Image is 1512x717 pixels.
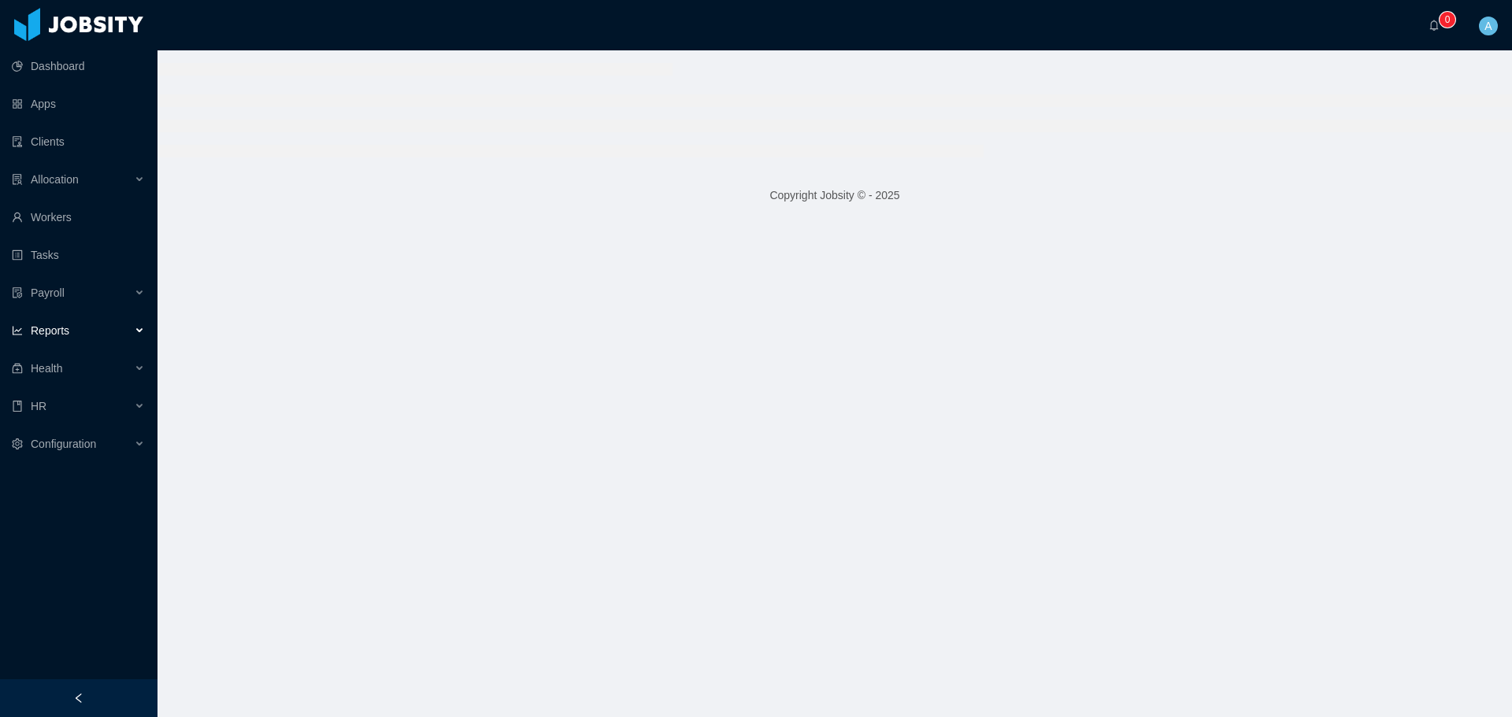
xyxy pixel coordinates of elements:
a: icon: userWorkers [12,201,145,233]
span: Reports [31,324,69,337]
span: HR [31,400,46,412]
i: icon: medicine-box [12,363,23,374]
span: A [1484,17,1492,35]
i: icon: setting [12,438,23,449]
span: Allocation [31,173,79,186]
a: icon: auditClients [12,126,145,157]
a: icon: profileTasks [12,239,145,271]
i: icon: book [12,401,23,412]
i: icon: line-chart [12,325,23,336]
i: icon: solution [12,174,23,185]
span: Configuration [31,438,96,450]
a: icon: pie-chartDashboard [12,50,145,82]
i: icon: file-protect [12,287,23,298]
a: icon: appstoreApps [12,88,145,120]
span: Payroll [31,286,65,299]
span: Health [31,362,62,375]
footer: Copyright Jobsity © - 2025 [157,168,1512,223]
sup: 0 [1440,12,1455,28]
i: icon: bell [1429,20,1440,31]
